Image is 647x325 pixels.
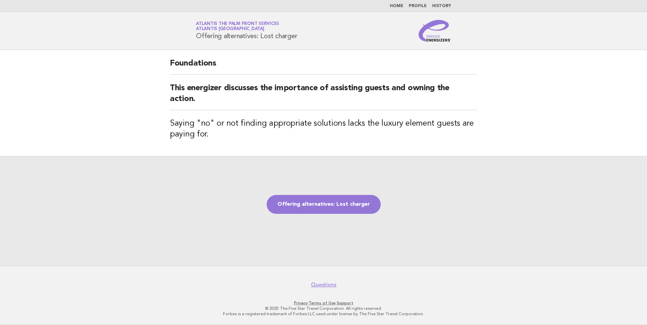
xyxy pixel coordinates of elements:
[337,301,353,305] a: Support
[311,281,336,288] a: Questions
[294,301,308,305] a: Privacy
[267,195,381,214] a: Offering alternatives: Lost charger
[116,300,531,306] p: · ·
[196,22,297,40] h1: Offering alternatives: Lost charger
[196,27,264,31] span: Atlantis [GEOGRAPHIC_DATA]
[196,22,279,31] a: Atlantis The Palm Front ServicesAtlantis [GEOGRAPHIC_DATA]
[409,4,427,8] a: Profile
[170,83,477,110] h2: This energizer discusses the importance of assisting guests and owning the action.
[116,306,531,311] p: © 2025 The Five Star Travel Corporation. All rights reserved.
[309,301,336,305] a: Terms of Use
[170,118,477,140] h3: Saying "no" or not finding appropriate solutions lacks the luxury element guests are paying for.
[116,311,531,317] p: Forbes is a registered trademark of Forbes LLC used under license by The Five Star Travel Corpora...
[390,4,403,8] a: Home
[170,58,477,75] h2: Foundations
[419,20,451,42] img: Service Energizers
[432,4,451,8] a: History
